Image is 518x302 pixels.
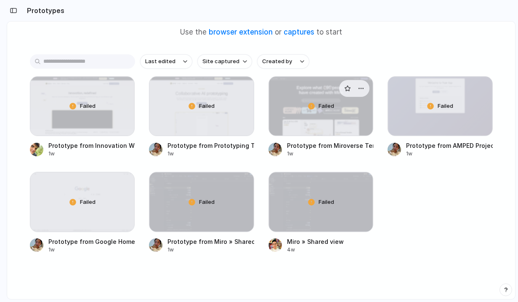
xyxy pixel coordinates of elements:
[268,172,374,253] a: Miro » Shared viewFailedMiro » Shared view4w
[199,102,215,110] span: Failed
[48,141,135,150] div: Prototype from Innovation Workspace
[257,54,309,69] button: Created by
[48,246,135,254] div: 1w
[406,150,493,158] div: 1w
[406,141,493,150] div: Prototype from AMPED Project Tracker
[199,198,215,206] span: Failed
[167,150,254,158] div: 1w
[319,198,334,206] span: Failed
[287,141,374,150] div: Prototype from Miroverse Templates Gallery
[48,150,135,158] div: 1w
[319,102,334,110] span: Failed
[30,172,135,253] a: Prototype from Google HomepageFailedPrototype from Google Homepage1w
[167,237,254,246] div: Prototype from Miro » Shared view
[262,57,292,66] span: Created by
[145,57,175,66] span: Last edited
[287,246,344,254] div: 4w
[140,54,192,69] button: Last edited
[287,150,374,158] div: 1w
[388,76,493,158] a: Prototype from AMPED Project TrackerFailedPrototype from AMPED Project Tracker1w
[287,237,344,246] div: Miro » Shared view
[80,102,96,110] span: Failed
[149,76,254,158] a: Prototype from Prototyping ToolFailedPrototype from Prototyping Tool1w
[202,57,239,66] span: Site captured
[284,28,314,36] a: captures
[24,5,64,16] h2: Prototypes
[149,172,254,253] a: Prototype from Miro » Shared viewFailedPrototype from Miro » Shared view1w
[167,246,254,254] div: 1w
[438,102,453,110] span: Failed
[30,76,135,158] a: Prototype from Innovation WorkspaceFailedPrototype from Innovation Workspace1w
[48,237,135,246] div: Prototype from Google Homepage
[209,28,273,36] a: browser extension
[167,141,254,150] div: Prototype from Prototyping Tool
[268,76,374,158] a: Prototype from Miroverse Templates GalleryFailedPrototype from Miroverse Templates Gallery1w
[197,54,252,69] button: Site captured
[180,27,342,38] span: Use the or to start
[80,198,96,206] span: Failed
